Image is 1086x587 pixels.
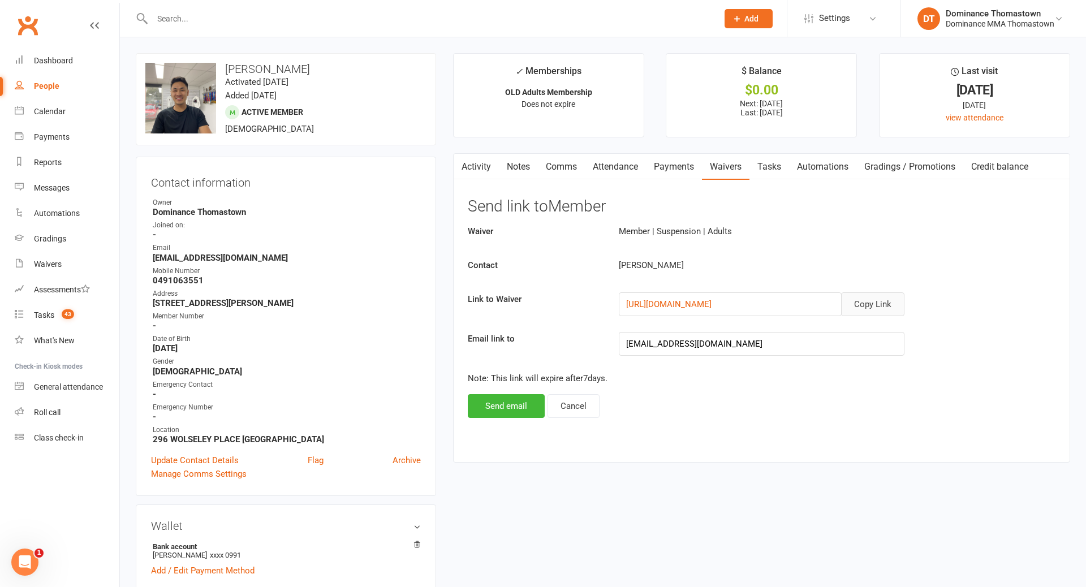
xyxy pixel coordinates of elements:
a: General attendance kiosk mode [15,374,119,400]
div: $0.00 [676,84,846,96]
div: Address [153,288,421,299]
label: Link to Waiver [459,292,610,306]
a: Assessments [15,277,119,303]
a: Flag [308,454,324,467]
strong: - [153,389,421,399]
div: Owner [153,197,421,208]
span: [DEMOGRAPHIC_DATA] [225,124,314,134]
label: Email link to [459,332,610,346]
button: Copy Link [841,292,904,316]
button: Send email [468,394,545,418]
div: General attendance [34,382,103,391]
p: Note: This link will expire after 7 days. [468,372,1055,385]
a: Notes [499,154,538,180]
button: Cancel [548,394,600,418]
a: Clubworx [14,11,42,40]
span: xxxx 0991 [210,551,241,559]
a: Class kiosk mode [15,425,119,451]
a: Activity [454,154,499,180]
div: Memberships [515,64,581,85]
a: Gradings [15,226,119,252]
div: People [34,81,59,90]
strong: Dominance Thomastown [153,207,421,217]
time: Added [DATE] [225,90,277,101]
div: Payments [34,132,70,141]
span: Add [744,14,759,23]
div: [PERSON_NAME] [610,258,963,272]
span: 1 [35,549,44,558]
a: Gradings / Promotions [856,154,963,180]
strong: OLD Adults Membership [505,88,592,97]
div: Joined on: [153,220,421,231]
a: Credit balance [963,154,1036,180]
a: Comms [538,154,585,180]
span: Settings [819,6,850,31]
a: Archive [393,454,421,467]
div: Gradings [34,234,66,243]
input: Search... [149,11,710,27]
a: Reports [15,150,119,175]
span: Does not expire [522,100,575,109]
div: Mobile Number [153,266,421,277]
div: Member Number [153,311,421,322]
strong: [STREET_ADDRESS][PERSON_NAME] [153,298,421,308]
span: 43 [62,309,74,319]
h3: Send link to Member [468,198,1055,215]
a: Automations [15,201,119,226]
div: Assessments [34,285,90,294]
a: People [15,74,119,99]
div: Emergency Contact [153,379,421,390]
a: Tasks 43 [15,303,119,328]
a: Messages [15,175,119,201]
i: ✓ [515,66,523,77]
strong: [EMAIL_ADDRESS][DOMAIN_NAME] [153,253,421,263]
div: [DATE] [890,84,1059,96]
div: What's New [34,336,75,345]
a: Manage Comms Settings [151,467,247,481]
a: [URL][DOMAIN_NAME] [626,299,712,309]
strong: - [153,412,421,422]
a: Dashboard [15,48,119,74]
div: Messages [34,183,70,192]
a: Roll call [15,400,119,425]
div: Class check-in [34,433,84,442]
strong: - [153,230,421,240]
a: Waivers [15,252,119,277]
div: Dominance MMA Thomastown [946,19,1054,29]
h3: Wallet [151,520,421,532]
div: Emergency Number [153,402,421,413]
img: image1712127474.png [145,63,216,133]
a: Automations [789,154,856,180]
a: What's New [15,328,119,353]
a: Update Contact Details [151,454,239,467]
div: Email [153,243,421,253]
strong: 0491063551 [153,275,421,286]
div: $ Balance [742,64,782,84]
div: Roll call [34,408,61,417]
a: Attendance [585,154,646,180]
a: Tasks [749,154,789,180]
h3: Contact information [151,172,421,189]
h3: [PERSON_NAME] [145,63,426,75]
strong: 296 WOLSELEY PLACE [GEOGRAPHIC_DATA] [153,434,421,444]
div: Reports [34,158,62,167]
iframe: Intercom live chat [11,549,38,576]
div: Automations [34,209,80,218]
a: view attendance [946,113,1003,122]
div: [DATE] [890,99,1059,111]
div: Waivers [34,260,62,269]
strong: - [153,321,421,331]
li: [PERSON_NAME] [151,541,421,561]
div: Dominance Thomastown [946,8,1054,19]
a: Add / Edit Payment Method [151,564,255,577]
label: Contact [459,258,610,272]
button: Add [725,9,773,28]
strong: [DEMOGRAPHIC_DATA] [153,366,421,377]
a: Payments [15,124,119,150]
div: Last visit [951,64,998,84]
div: Calendar [34,107,66,116]
a: Calendar [15,99,119,124]
div: Date of Birth [153,334,421,344]
p: Next: [DATE] Last: [DATE] [676,99,846,117]
div: Member | Suspension | Adults [610,225,963,238]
